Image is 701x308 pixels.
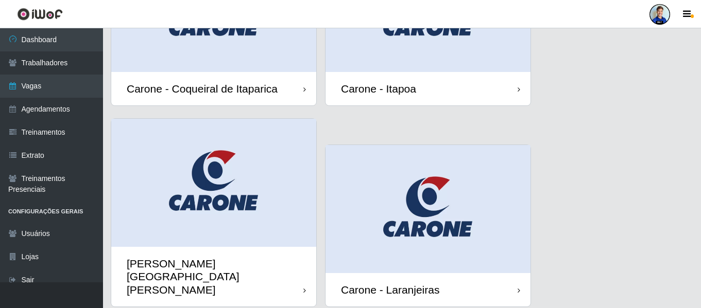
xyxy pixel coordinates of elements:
[111,119,316,247] img: cardImg
[341,82,416,95] div: Carone - Itapoa
[17,8,63,21] img: CoreUI Logo
[127,257,303,296] div: [PERSON_NAME][GEOGRAPHIC_DATA][PERSON_NAME]
[326,145,531,306] a: Carone - Laranjeiras
[111,119,316,306] a: [PERSON_NAME][GEOGRAPHIC_DATA][PERSON_NAME]
[326,145,531,273] img: cardImg
[127,82,278,95] div: Carone - Coqueiral de Itaparica
[341,283,439,296] div: Carone - Laranjeiras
